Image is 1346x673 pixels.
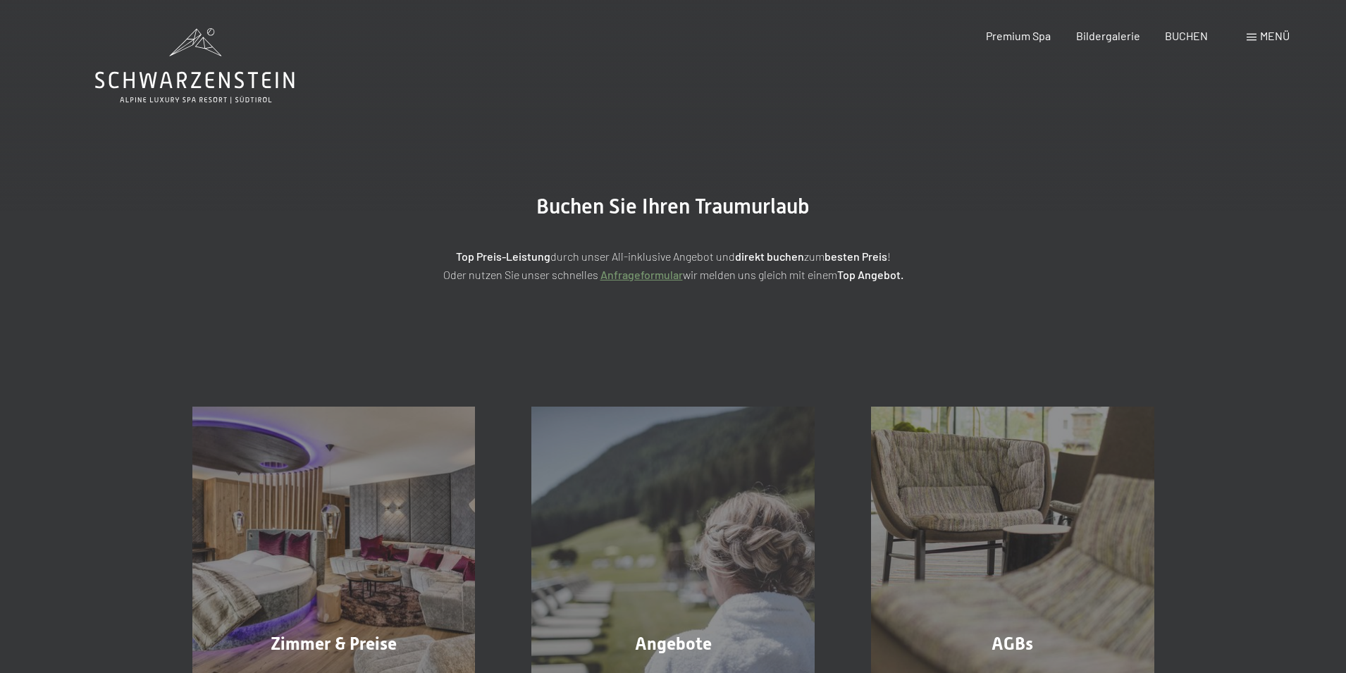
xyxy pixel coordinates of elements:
[986,29,1051,42] a: Premium Spa
[536,194,810,218] span: Buchen Sie Ihren Traumurlaub
[837,268,903,281] strong: Top Angebot.
[600,268,683,281] a: Anfrageformular
[1076,29,1140,42] a: Bildergalerie
[271,634,397,654] span: Zimmer & Preise
[1165,29,1208,42] a: BUCHEN
[825,249,887,263] strong: besten Preis
[456,249,550,263] strong: Top Preis-Leistung
[1260,29,1290,42] span: Menü
[635,634,712,654] span: Angebote
[735,249,804,263] strong: direkt buchen
[321,247,1025,283] p: durch unser All-inklusive Angebot und zum ! Oder nutzen Sie unser schnelles wir melden uns gleich...
[992,634,1033,654] span: AGBs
